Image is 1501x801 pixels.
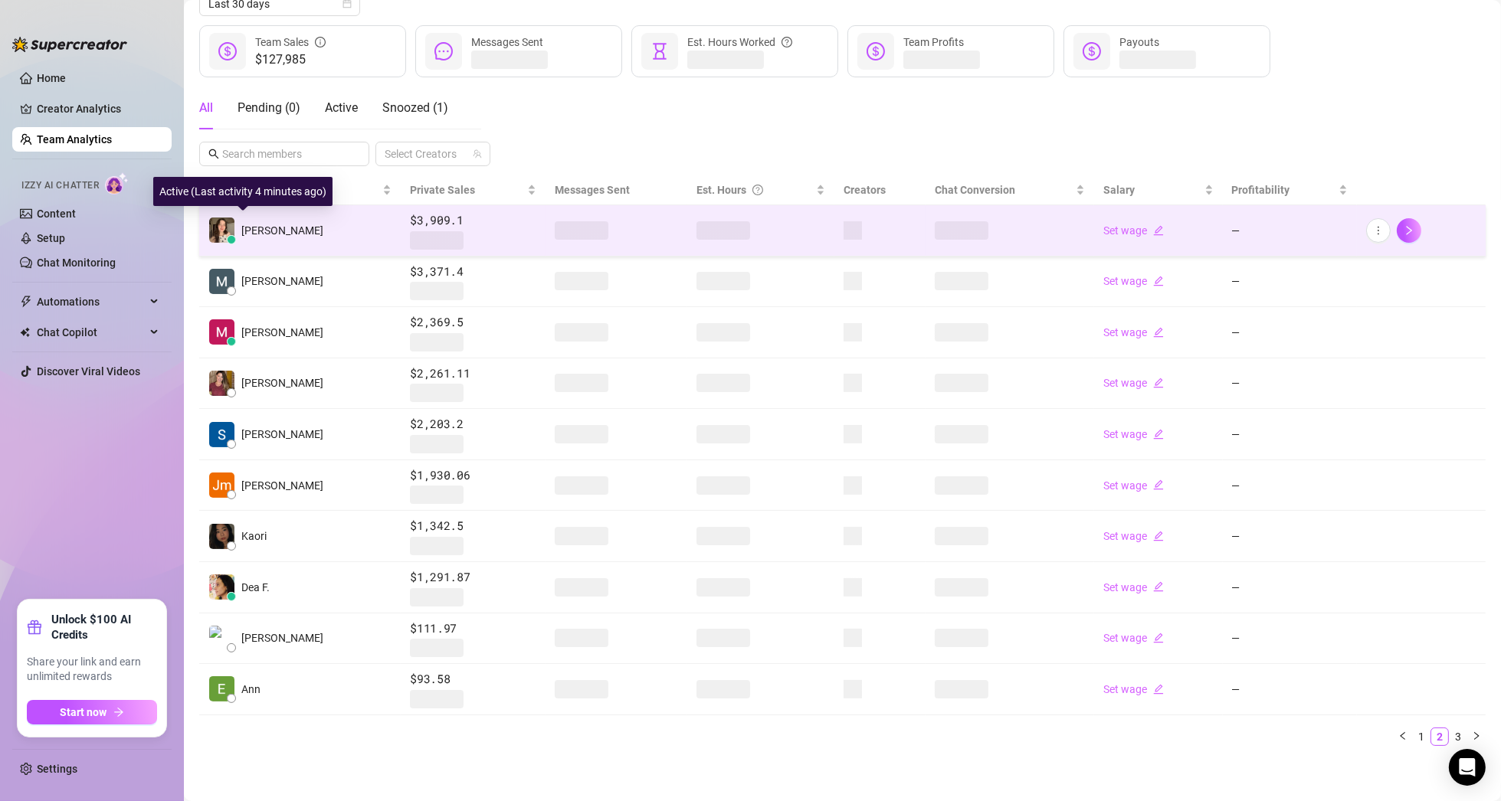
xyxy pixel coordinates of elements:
img: AI Chatter [105,172,129,195]
span: edit [1153,479,1164,490]
img: Ann [209,676,234,701]
div: Active (Last activity 4 minutes ago) [153,177,333,206]
span: Private Sales [410,184,475,196]
span: info-circle [315,34,326,51]
a: Set wageedit [1103,683,1164,695]
span: message [434,42,453,60]
a: 1 [1413,728,1430,745]
img: Jm Sayas [209,472,234,498]
span: Messages Sent [471,36,543,48]
td: — [1223,205,1358,257]
a: 3 [1450,728,1467,745]
img: Mike Calore [209,626,234,651]
span: [PERSON_NAME] [241,629,323,646]
img: Soufiane Boudad… [209,422,234,447]
img: Michael Wray [209,269,234,294]
a: 2 [1431,728,1448,745]
span: dollar-circle [1083,42,1101,60]
div: Open Intercom Messenger [1449,749,1486,786]
span: Chat Copilot [37,320,146,345]
span: dollar-circle [867,42,885,60]
span: Izzy AI Chatter [21,178,99,193]
span: more [1373,225,1384,236]
span: dollar-circle [218,42,237,60]
td: — [1223,257,1358,308]
span: thunderbolt [20,296,32,308]
span: $2,261.11 [410,365,536,383]
span: right [1404,225,1414,236]
li: 3 [1449,727,1467,746]
a: Setup [37,232,65,244]
span: Kaori [241,528,267,544]
span: [PERSON_NAME] [241,477,323,494]
span: $1,342.5 [410,517,536,535]
span: team [473,149,482,159]
span: edit [1153,684,1164,695]
a: Set wageedit [1103,632,1164,644]
a: Team Analytics [37,133,112,145]
span: $111.97 [410,620,536,638]
span: Messages Sent [555,184,630,196]
img: Aline Lozano [209,371,234,396]
span: hourglass [651,42,669,60]
span: Team Profits [903,36,964,48]
span: edit [1153,378,1164,388]
span: Snoozed ( 1 ) [382,100,448,115]
span: Payouts [1119,36,1159,48]
img: logo-BBDzfeDw.svg [12,37,127,52]
span: Active [325,100,358,115]
a: Content [37,208,76,220]
a: Set wageedit [1103,224,1164,237]
span: question-circle [752,181,763,198]
button: Start nowarrow-right [27,700,157,724]
span: $93.58 [410,670,536,688]
span: $3,371.4 [410,263,536,281]
img: Chat Copilot [20,327,30,338]
div: Team Sales [255,34,326,51]
li: Next Page [1467,727,1486,746]
div: Pending ( 0 ) [238,99,300,117]
a: Set wageedit [1103,428,1164,440]
span: [PERSON_NAME] [241,374,323,391]
button: right [1467,727,1486,746]
img: Dea Fonseca [209,574,234,600]
div: Est. Hours Worked [687,34,792,51]
td: — [1223,307,1358,358]
li: Previous Page [1394,727,1412,746]
span: right [1472,731,1481,741]
th: Creators [834,175,926,205]
input: Search members [222,145,348,162]
span: edit [1153,276,1164,286]
span: Share your link and earn unlimited rewards [27,655,157,685]
span: $2,369.5 [410,313,536,332]
span: Start now [61,706,107,718]
a: Set wageedit [1103,326,1164,338]
span: Chat Conversion [935,184,1015,196]
span: question-circle [782,34,792,51]
span: $2,203.2 [410,415,536,433]
span: Salary [1103,184,1135,196]
a: Settings [37,763,77,775]
span: [PERSON_NAME] [241,273,323,289]
span: search [208,149,219,159]
span: $127,985 [255,51,326,69]
a: Set wageedit [1103,581,1164,593]
td: — [1223,613,1358,665]
span: edit [1153,531,1164,541]
span: edit [1153,225,1164,236]
a: Set wageedit [1103,479,1164,492]
th: Name [199,175,401,205]
td: — [1223,562,1358,613]
img: Michael Roussin [209,319,234,345]
span: arrow-right [113,707,124,718]
a: Chat Monitoring [37,257,116,269]
span: Dea F. [241,579,270,596]
span: left [1398,731,1408,741]
span: $1,291.87 [410,568,536,587]
span: edit [1153,327,1164,338]
li: 1 [1412,727,1431,746]
td: — [1223,358,1358,410]
a: Set wageedit [1103,275,1164,287]
a: Creator Analytics [37,96,159,121]
span: Ann [241,681,261,698]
